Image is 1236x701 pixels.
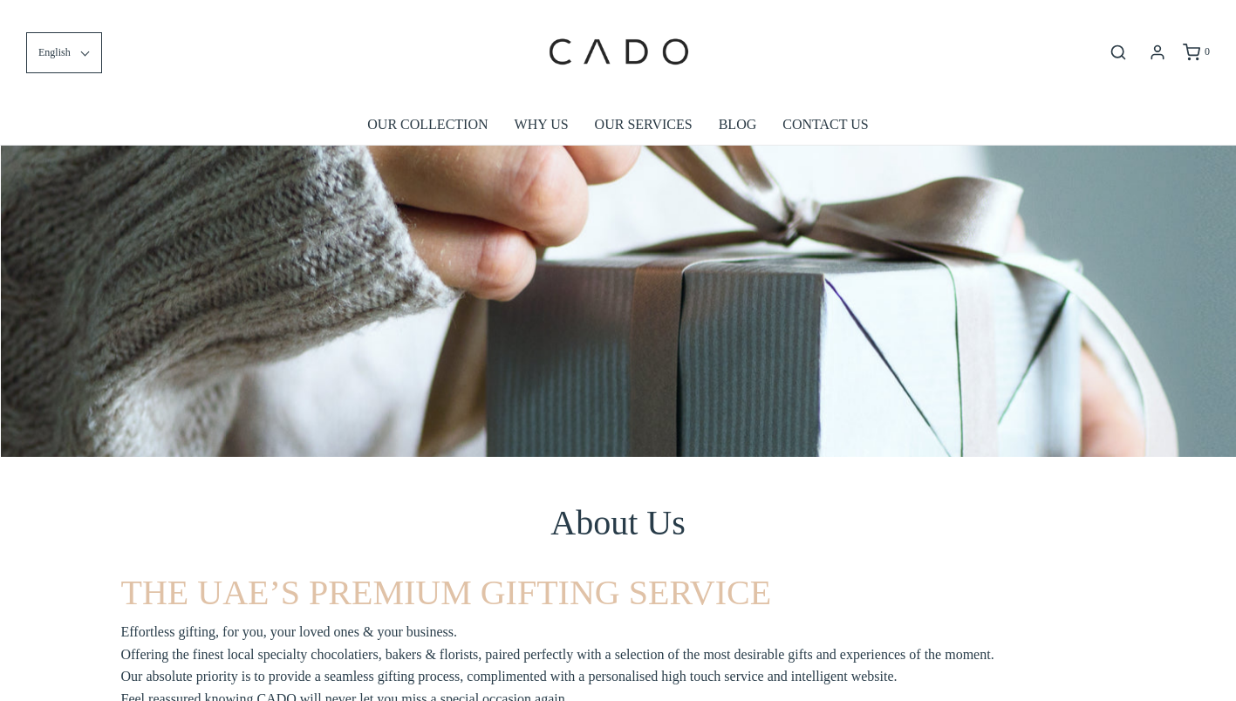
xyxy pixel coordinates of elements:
a: 0 [1181,44,1210,61]
span: THE UAE’S PREMIUM GIFTING SERVICE [121,573,772,612]
a: BLOG [719,105,757,145]
h1: About Us [121,500,1116,546]
a: CONTACT US [782,105,868,145]
img: cadogifting [543,13,692,92]
a: OUR SERVICES [595,105,693,145]
span: 0 [1205,45,1210,58]
a: OUR COLLECTION [367,105,488,145]
a: WHY US [515,105,569,145]
span: English [38,44,71,61]
button: English [26,32,102,73]
button: Open search bar [1103,43,1134,62]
